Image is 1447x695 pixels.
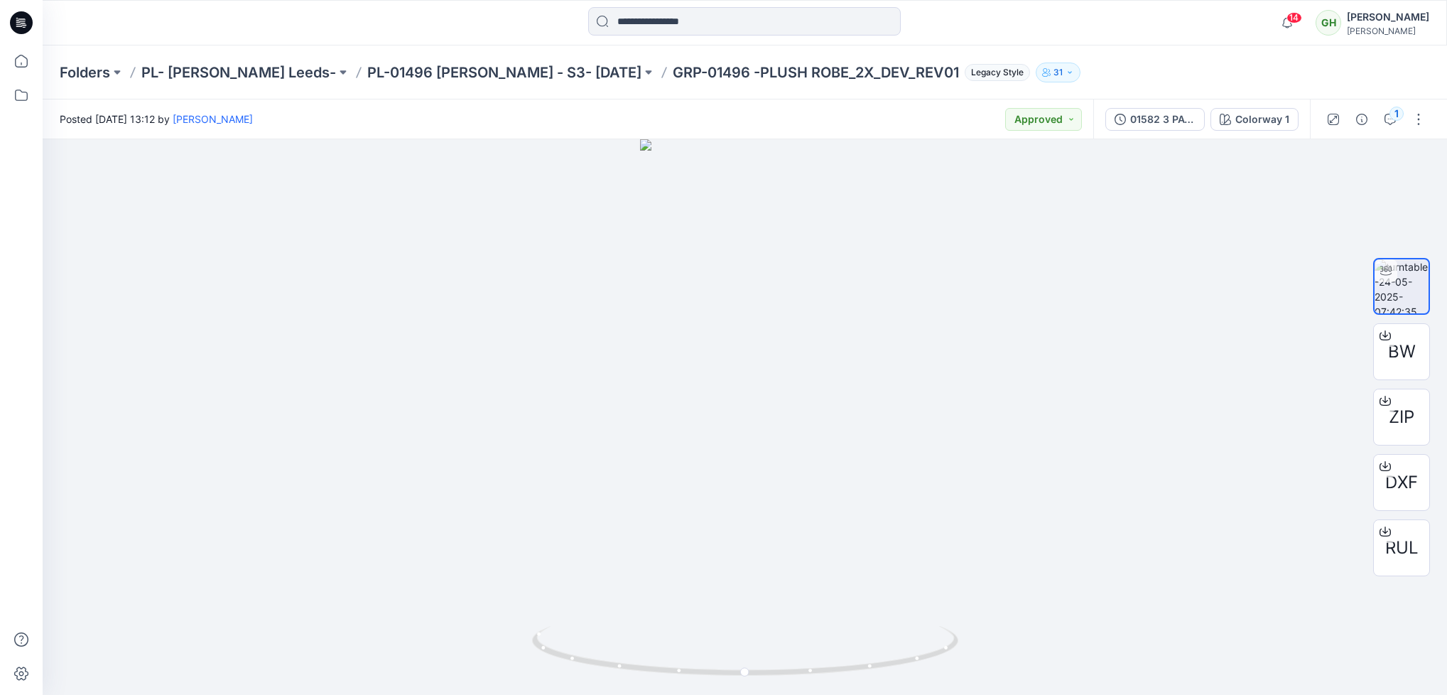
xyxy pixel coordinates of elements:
p: 31 [1053,65,1063,80]
a: PL- [PERSON_NAME] Leeds- [141,63,336,82]
a: PL-01496 [PERSON_NAME] - S3- [DATE] [367,63,641,82]
a: [PERSON_NAME] [173,113,253,125]
div: GH [1316,10,1341,36]
span: RUL [1385,535,1419,561]
div: 1 [1389,107,1404,121]
span: BW [1388,339,1416,365]
p: GRP-01496 -PLUSH ROBE_2X_DEV_REV01 [673,63,959,82]
button: 1 [1379,108,1402,131]
span: 14 [1286,12,1302,23]
div: 01582 3 PACK ROBE - TANK - SHORT_DEVELOPMENT [1130,112,1196,127]
span: Legacy Style [965,64,1030,81]
a: Folders [60,63,110,82]
button: Colorway 1 [1210,108,1299,131]
button: Details [1350,108,1373,131]
span: ZIP [1389,404,1414,430]
span: Posted [DATE] 13:12 by [60,112,253,126]
div: [PERSON_NAME] [1347,26,1429,36]
div: [PERSON_NAME] [1347,9,1429,26]
img: turntable-24-05-2025-07:42:35 [1375,259,1429,313]
button: 01582 3 PACK ROBE - TANK - SHORT_DEVELOPMENT [1105,108,1205,131]
div: Colorway 1 [1235,112,1289,127]
button: 31 [1036,63,1080,82]
span: DXF [1385,470,1418,495]
button: Legacy Style [959,63,1030,82]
